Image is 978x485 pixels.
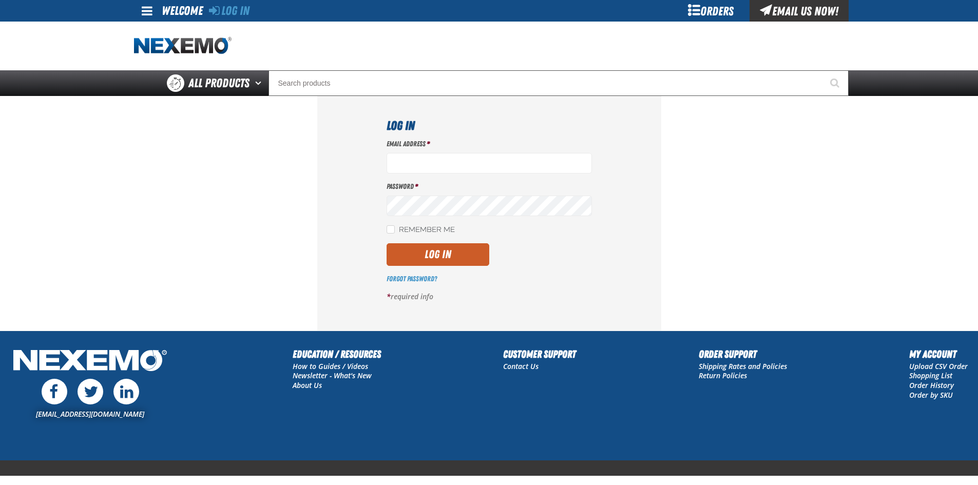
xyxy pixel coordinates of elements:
[699,346,787,362] h2: Order Support
[909,371,952,380] a: Shopping List
[387,225,395,234] input: Remember Me
[252,70,269,96] button: Open All Products pages
[909,361,968,371] a: Upload CSV Order
[387,275,437,283] a: Forgot Password?
[699,361,787,371] a: Shipping Rates and Policies
[503,361,539,371] a: Contact Us
[188,74,250,92] span: All Products
[387,292,592,302] p: required info
[909,390,953,400] a: Order by SKU
[909,346,968,362] h2: My Account
[387,139,592,149] label: Email Address
[387,182,592,191] label: Password
[134,37,232,55] img: Nexemo logo
[387,117,592,135] h1: Log In
[387,243,489,266] button: Log In
[293,361,368,371] a: How to Guides / Videos
[909,380,954,390] a: Order History
[293,346,381,362] h2: Education / Resources
[503,346,576,362] h2: Customer Support
[823,70,849,96] button: Start Searching
[10,346,170,377] img: Nexemo Logo
[293,371,372,380] a: Newsletter - What's New
[209,4,250,18] a: Log In
[387,225,455,235] label: Remember Me
[293,380,322,390] a: About Us
[36,409,144,419] a: [EMAIL_ADDRESS][DOMAIN_NAME]
[134,37,232,55] a: Home
[699,371,747,380] a: Return Policies
[269,70,849,96] input: Search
